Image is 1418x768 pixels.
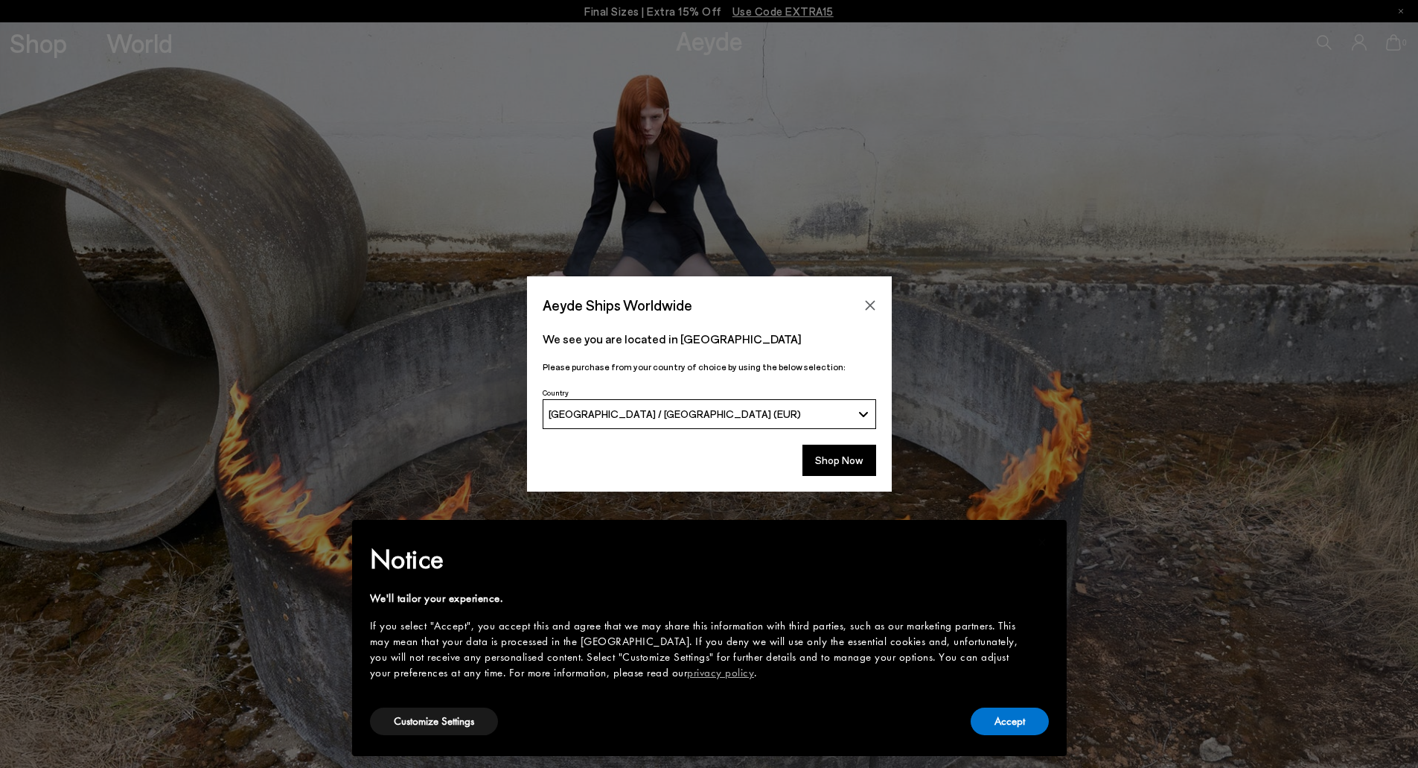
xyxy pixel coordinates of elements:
[971,708,1049,735] button: Accept
[859,294,881,317] button: Close
[1038,530,1047,553] span: ×
[370,540,1025,579] h2: Notice
[370,591,1025,606] div: We'll tailor your experience.
[370,618,1025,681] div: If you select "Accept", you accept this and agree that we may share this information with third p...
[543,330,876,348] p: We see you are located in [GEOGRAPHIC_DATA]
[802,445,876,476] button: Shop Now
[543,388,569,397] span: Country
[549,407,801,420] span: [GEOGRAPHIC_DATA] / [GEOGRAPHIC_DATA] (EUR)
[1025,524,1061,560] button: Close this notice
[687,665,754,680] a: privacy policy
[543,292,692,318] span: Aeyde Ships Worldwide
[543,360,876,374] p: Please purchase from your country of choice by using the below selection:
[370,708,498,735] button: Customize Settings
